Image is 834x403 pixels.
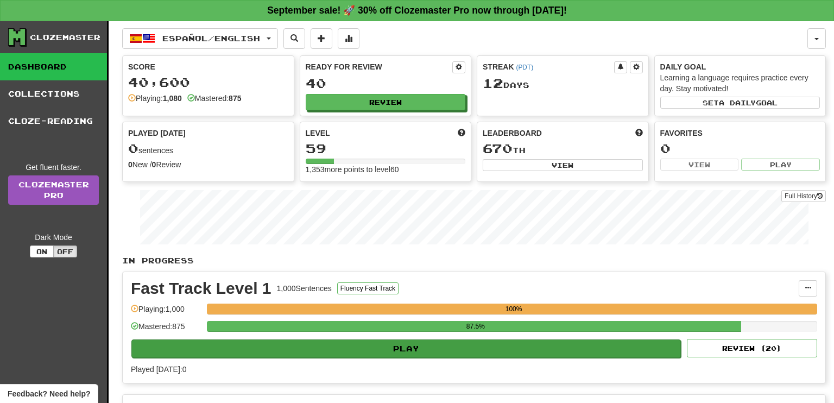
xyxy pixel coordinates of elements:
div: Favorites [660,128,820,138]
button: Review [306,94,466,110]
button: Español/English [122,28,278,49]
div: 59 [306,142,466,155]
span: Played [DATE] [128,128,186,138]
span: Español / English [162,34,260,43]
strong: 1,080 [163,94,182,103]
p: In Progress [122,255,826,266]
div: 87.5% [210,321,741,332]
a: (PDT) [516,64,533,71]
span: Leaderboard [483,128,542,138]
strong: 0 [152,160,156,169]
div: 40 [306,77,466,90]
div: 0 [660,142,820,155]
span: 0 [128,141,138,156]
div: Ready for Review [306,61,453,72]
div: Fast Track Level 1 [131,280,271,297]
button: Off [53,245,77,257]
button: Search sentences [283,28,305,49]
div: Daily Goal [660,61,820,72]
div: Clozemaster [30,32,100,43]
span: Played [DATE]: 0 [131,365,186,374]
div: Dark Mode [8,232,99,243]
span: Level [306,128,330,138]
div: Mastered: [187,93,242,104]
button: Full History [781,190,826,202]
span: 12 [483,75,503,91]
div: Mastered: 875 [131,321,201,339]
button: View [483,159,643,171]
div: Playing: [128,93,182,104]
button: Play [741,159,820,171]
div: Streak [483,61,614,72]
div: 100% [210,304,817,314]
div: Get fluent faster. [8,162,99,173]
a: ClozemasterPro [8,175,99,205]
div: Playing: 1,000 [131,304,201,322]
span: Score more points to level up [458,128,465,138]
button: View [660,159,739,171]
button: On [30,245,54,257]
span: a daily [719,99,756,106]
button: More stats [338,28,359,49]
div: sentences [128,142,288,156]
strong: 0 [128,160,132,169]
button: Add sentence to collection [311,28,332,49]
button: Review (20) [687,339,817,357]
span: This week in points, UTC [635,128,643,138]
button: Play [131,339,681,358]
div: 1,353 more points to level 60 [306,164,466,175]
div: Score [128,61,288,72]
div: 40,600 [128,75,288,89]
div: New / Review [128,159,288,170]
div: Day s [483,77,643,91]
strong: September sale! 🚀 30% off Clozemaster Pro now through [DATE]! [267,5,567,16]
div: Learning a language requires practice every day. Stay motivated! [660,72,820,94]
span: Open feedback widget [8,388,90,399]
div: th [483,142,643,156]
button: Seta dailygoal [660,97,820,109]
button: Fluency Fast Track [337,282,399,294]
strong: 875 [229,94,241,103]
div: 1,000 Sentences [277,283,332,294]
span: 670 [483,141,513,156]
